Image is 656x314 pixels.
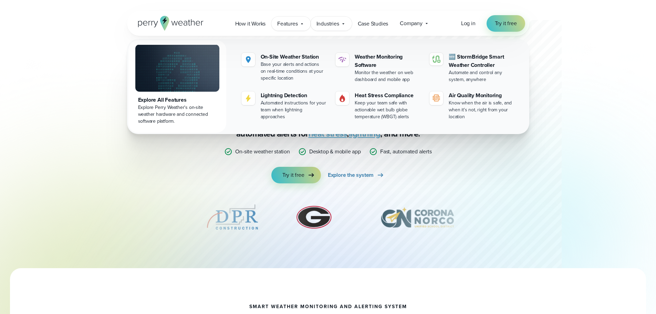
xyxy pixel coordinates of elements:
[352,17,394,31] a: Case Studies
[117,200,172,234] img: PGA.svg
[271,167,321,183] a: Try it free
[277,20,298,28] span: Features
[368,200,466,234] img: Corona-Norco-Unified-School-District.svg
[328,171,374,179] span: Explore the system
[293,200,335,234] div: 6 of 12
[244,55,252,64] img: Location.svg
[138,104,217,125] div: Explore Perry Weather's on-site weather hardware and connected software platform.
[432,94,440,102] img: aqi-icon.svg
[333,89,424,123] a: Heat Stress Compliance Keep your team safe with actionable wet bulb globe temperature (WBGT) alerts
[235,20,266,28] span: How it Works
[249,304,407,310] h1: smart weather monitoring and alerting system
[309,148,361,156] p: Desktop & mobile app
[333,50,424,86] a: Weather Monitoring Software Monitor the weather on web dashboard and mobile app
[449,100,515,120] div: Know when the air is safe, and when it's not, right from your location
[449,69,515,83] div: Automate and control any system, anywhere
[162,200,495,238] div: slideshow
[261,100,327,120] div: Automated instructions for your team when lightning approaches
[261,61,327,82] div: Base your alerts and actions on real-time conditions at your specific location
[205,200,260,234] div: 5 of 12
[355,100,421,120] div: Keep your team safe with actionable wet bulb globe temperature (WBGT) alerts
[380,148,432,156] p: Fast, automated alerts
[427,50,518,86] a: 🆕 StormBridge Smart Weather Controller Automate and control any system, anywhere
[495,19,517,28] span: Try it free
[461,19,476,28] a: Log in
[190,106,466,139] p: Stop relying on weather apps you can’t trust — [PERSON_NAME] Weather gives you certainty with rel...
[355,53,421,69] div: Weather Monitoring Software
[244,94,252,102] img: lightning-icon.svg
[239,50,330,84] a: On-Site Weather Station Base your alerts and actions on real-time conditions at your specific loc...
[316,20,339,28] span: Industries
[205,200,260,234] img: DPR-Construction.svg
[117,200,172,234] div: 4 of 12
[432,55,440,63] img: stormbridge-icon-V6.svg
[293,200,335,234] img: University-of-Georgia.svg
[461,19,476,27] span: Log in
[338,94,346,102] img: Gas.svg
[282,171,304,179] span: Try it free
[400,19,423,28] span: Company
[449,91,515,100] div: Air Quality Monitoring
[261,53,327,61] div: On-Site Weather Station
[229,17,272,31] a: How it Works
[128,40,226,133] a: Explore All Features Explore Perry Weather's on-site weather hardware and connected software plat...
[338,55,346,64] img: software-icon.svg
[261,91,327,100] div: Lightning Detection
[368,200,466,234] div: 7 of 12
[358,20,388,28] span: Case Studies
[328,167,385,183] a: Explore the system
[235,148,290,156] p: On-site weather station
[449,53,515,69] div: 🆕 StormBridge Smart Weather Controller
[427,89,518,123] a: Air Quality Monitoring Know when the air is safe, and when it's not, right from your location
[355,91,421,100] div: Heat Stress Compliance
[239,89,330,123] a: Lightning Detection Automated instructions for your team when lightning approaches
[487,15,525,32] a: Try it free
[138,96,217,104] div: Explore All Features
[355,69,421,83] div: Monitor the weather on web dashboard and mobile app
